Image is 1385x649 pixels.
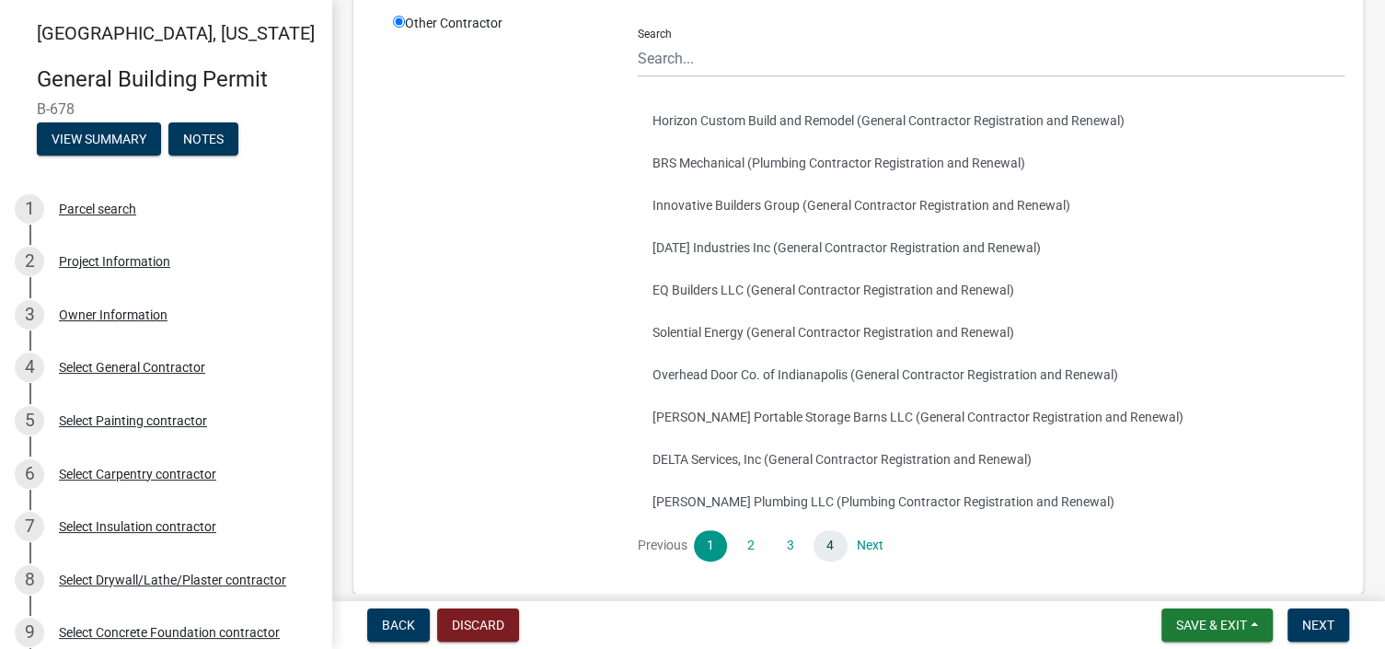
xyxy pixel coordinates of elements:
div: Parcel search [59,203,136,215]
button: EQ Builders LLC (General Contractor Registration and Renewal) [638,269,1345,311]
div: 8 [15,565,44,595]
div: 7 [15,512,44,541]
div: Select Concrete Foundation contractor [59,626,280,639]
div: Other Contractor [379,14,624,576]
div: 4 [15,353,44,382]
button: [PERSON_NAME] Portable Storage Barns LLC (General Contractor Registration and Renewal) [638,396,1345,438]
button: Solential Energy (General Contractor Registration and Renewal) [638,311,1345,353]
nav: Page navigation [638,530,1345,562]
button: View Summary [37,122,161,156]
span: Back [382,618,415,632]
div: 5 [15,406,44,435]
span: [GEOGRAPHIC_DATA], [US_STATE] [37,22,315,44]
span: Save & Exit [1176,618,1247,632]
wm-modal-confirm: Notes [168,133,238,147]
button: Next [1287,608,1349,642]
button: BRS Mechanical (Plumbing Contractor Registration and Renewal) [638,142,1345,184]
a: 3 [774,530,807,562]
wm-modal-confirm: Summary [37,133,161,147]
button: Notes [168,122,238,156]
div: Project Information [59,255,170,268]
div: Select Carpentry contractor [59,468,216,481]
span: B-678 [37,100,294,118]
button: DELTA Services, Inc (General Contractor Registration and Renewal) [638,438,1345,481]
div: Owner Information [59,308,167,321]
div: 9 [15,618,44,647]
div: Select General Contractor [59,361,205,374]
div: Select Insulation contractor [59,520,216,533]
div: Select Painting contractor [59,414,207,427]
div: Select Drywall/Lathe/Plaster contractor [59,574,286,586]
button: [PERSON_NAME] Plumbing LLC (Plumbing Contractor Registration and Renewal) [638,481,1345,523]
a: 4 [814,530,847,562]
a: 1 [694,530,727,562]
button: Horizon Custom Build and Remodel (General Contractor Registration and Renewal) [638,99,1345,142]
input: Search... [638,40,1345,77]
div: 1 [15,194,44,224]
div: 2 [15,247,44,276]
div: 3 [15,300,44,330]
button: Back [367,608,430,642]
button: Innovative Builders Group (General Contractor Registration and Renewal) [638,184,1345,226]
a: Next [854,530,887,562]
span: Next [1302,618,1334,632]
a: 2 [733,530,767,562]
div: 6 [15,459,44,489]
button: [DATE] Industries Inc (General Contractor Registration and Renewal) [638,226,1345,269]
button: Overhead Door Co. of Indianapolis (General Contractor Registration and Renewal) [638,353,1345,396]
h4: General Building Permit [37,66,317,93]
button: Discard [437,608,519,642]
button: Save & Exit [1161,608,1273,642]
